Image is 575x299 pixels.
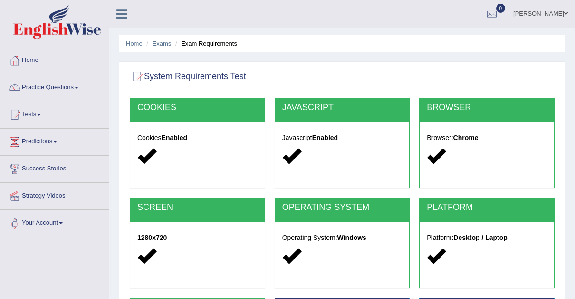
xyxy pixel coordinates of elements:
h5: Operating System: [282,234,402,241]
h2: BROWSER [427,103,547,112]
strong: Enabled [162,134,187,141]
h5: Browser: [427,134,547,141]
h2: SCREEN [137,203,258,212]
h5: Platform: [427,234,547,241]
a: Practice Questions [0,74,109,98]
h2: PLATFORM [427,203,547,212]
h5: Cookies [137,134,258,141]
span: 0 [496,4,506,13]
a: Home [0,47,109,71]
li: Exam Requirements [173,39,237,48]
a: Predictions [0,129,109,152]
h5: Javascript [282,134,402,141]
strong: Enabled [312,134,338,141]
h2: OPERATING SYSTEM [282,203,402,212]
h2: JAVASCRIPT [282,103,402,112]
h2: System Requirements Test [130,70,246,84]
a: Strategy Videos [0,183,109,207]
strong: 1280x720 [137,234,167,241]
strong: Chrome [453,134,479,141]
a: Home [126,40,143,47]
h2: COOKIES [137,103,258,112]
strong: Windows [337,234,366,241]
a: Your Account [0,210,109,234]
a: Tests [0,101,109,125]
a: Exams [153,40,172,47]
a: Success Stories [0,156,109,179]
strong: Desktop / Laptop [453,234,508,241]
